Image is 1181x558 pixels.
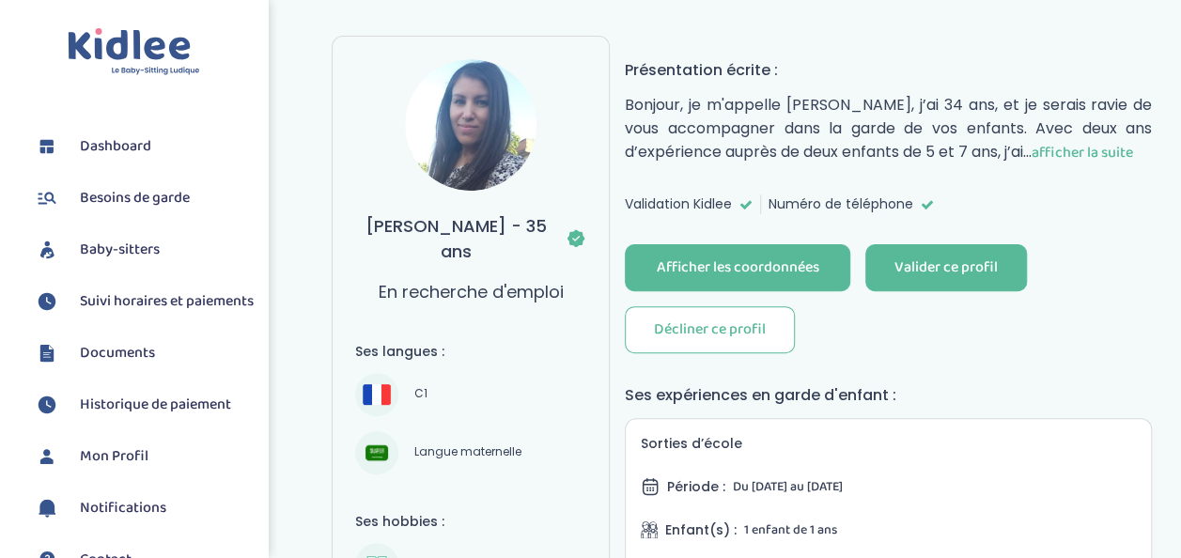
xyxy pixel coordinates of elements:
img: avatar [405,59,536,191]
div: Valider ce profil [894,257,998,279]
span: Notifications [80,497,166,519]
span: Besoins de garde [80,187,190,209]
button: Afficher les coordonnées [625,244,850,291]
span: Mon Profil [80,445,148,468]
h4: Ses langues : [355,342,586,362]
h5: Sorties d’école [641,434,1136,454]
span: Du [DATE] au [DATE] [733,476,843,497]
img: Français [363,384,391,404]
h4: Ses hobbies : [355,512,586,532]
img: babysitters.svg [33,236,61,264]
span: Baby-sitters [80,239,160,261]
h4: Ses expériences en garde d'enfant : [625,383,1152,407]
img: dashboard.svg [33,132,61,161]
img: notification.svg [33,494,61,522]
img: logo.svg [68,28,200,76]
h4: Présentation écrite : [625,58,1152,82]
div: Décliner ce profil [654,319,766,341]
a: Mon Profil [33,442,254,471]
span: Langue maternelle [408,442,528,464]
a: Suivi horaires et paiements [33,287,254,316]
p: En recherche d'emploi [379,279,564,304]
img: documents.svg [33,339,61,367]
p: Bonjour, je m'appelle [PERSON_NAME], j’ai 34 ans, et je serais ravie de vous accompagner dans la ... [625,93,1152,164]
span: Période : [667,477,725,497]
button: Décliner ce profil [625,306,795,353]
span: Historique de paiement [80,394,231,416]
img: besoin.svg [33,184,61,212]
a: Dashboard [33,132,254,161]
span: Documents [80,342,155,364]
span: Suivi horaires et paiements [80,290,254,313]
a: Documents [33,339,254,367]
span: Dashboard [80,135,151,158]
span: C1 [408,383,434,406]
span: Numéro de téléphone [769,194,913,214]
img: suivihoraire.svg [33,287,61,316]
img: suivihoraire.svg [33,391,61,419]
h3: [PERSON_NAME] - 35 ans [355,213,586,264]
a: Besoins de garde [33,184,254,212]
span: Enfant(s) : [665,520,737,540]
span: Validation Kidlee [625,194,732,214]
button: Valider ce profil [865,244,1027,291]
img: profil.svg [33,442,61,471]
a: Baby-sitters [33,236,254,264]
a: Historique de paiement [33,391,254,419]
span: afficher la suite [1032,141,1132,164]
div: Afficher les coordonnées [657,257,819,279]
span: 1 enfant de 1 ans [744,519,837,540]
img: Arabe [365,442,388,464]
a: Notifications [33,494,254,522]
